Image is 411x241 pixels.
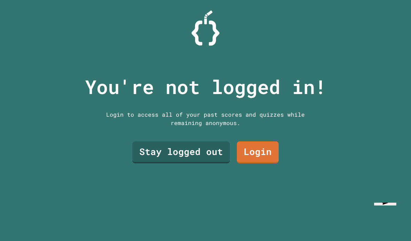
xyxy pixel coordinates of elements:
p: You're not logged in! [85,72,326,101]
div: Login to access all of your past scores and quizzes while remaining anonymous. [101,110,310,127]
a: Login [237,141,279,163]
img: Logo.svg [192,10,219,46]
a: Stay logged out [132,141,230,163]
iframe: chat widget [371,203,405,235]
